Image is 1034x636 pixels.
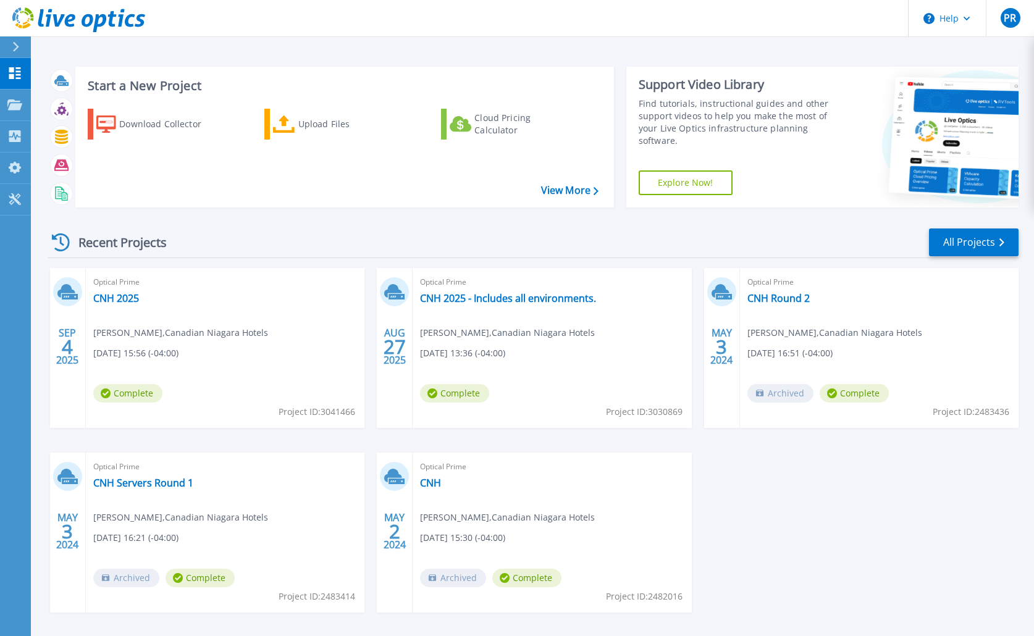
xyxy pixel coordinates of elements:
span: Archived [747,384,813,403]
a: Download Collector [88,109,225,140]
span: Archived [93,569,159,587]
span: [DATE] 15:56 (-04:00) [93,346,179,360]
span: Project ID: 2483436 [933,405,1009,419]
h3: Start a New Project [88,79,598,93]
span: Project ID: 3030869 [606,405,683,419]
span: [DATE] 15:30 (-04:00) [420,531,505,545]
span: [PERSON_NAME] , Canadian Niagara Hotels [420,326,595,340]
a: View More [541,185,599,196]
div: Cloud Pricing Calculator [474,112,573,136]
span: 3 [62,526,73,537]
div: Find tutorials, instructional guides and other support videos to help you make the most of your L... [639,98,837,147]
a: CNH 2025 - Includes all environments. [420,292,596,304]
span: [PERSON_NAME] , Canadian Niagara Hotels [747,326,922,340]
span: Optical Prime [420,275,684,289]
span: [PERSON_NAME] , Canadian Niagara Hotels [93,511,268,524]
span: Complete [166,569,235,587]
span: PR [1004,13,1016,23]
span: [PERSON_NAME] , Canadian Niagara Hotels [420,511,595,524]
span: Optical Prime [93,460,357,474]
div: Recent Projects [48,227,183,257]
span: Complete [492,569,561,587]
span: Complete [420,384,489,403]
div: Support Video Library [639,77,837,93]
span: 4 [62,341,73,352]
div: MAY 2024 [383,509,406,554]
div: SEP 2025 [56,324,79,369]
div: MAY 2024 [56,509,79,554]
div: MAY 2024 [710,324,733,369]
span: Project ID: 3041466 [279,405,355,419]
span: [DATE] 16:21 (-04:00) [93,531,179,545]
span: [DATE] 13:36 (-04:00) [420,346,505,360]
span: Optical Prime [420,460,684,474]
div: AUG 2025 [383,324,406,369]
a: Explore Now! [639,170,733,195]
div: Upload Files [298,112,397,136]
a: CNH Round 2 [747,292,810,304]
span: Archived [420,569,486,587]
a: All Projects [929,228,1019,256]
span: 2 [389,526,400,537]
span: 3 [716,341,727,352]
a: Cloud Pricing Calculator [441,109,579,140]
span: Complete [820,384,889,403]
span: Optical Prime [747,275,1011,289]
span: Project ID: 2482016 [606,590,683,603]
a: CNH Servers Round 1 [93,477,193,489]
a: CNH 2025 [93,292,139,304]
span: [PERSON_NAME] , Canadian Niagara Hotels [93,326,268,340]
span: Project ID: 2483414 [279,590,355,603]
span: Optical Prime [93,275,357,289]
a: CNH [420,477,441,489]
span: [DATE] 16:51 (-04:00) [747,346,833,360]
span: Complete [93,384,162,403]
span: 27 [384,341,406,352]
div: Download Collector [119,112,218,136]
a: Upload Files [264,109,402,140]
